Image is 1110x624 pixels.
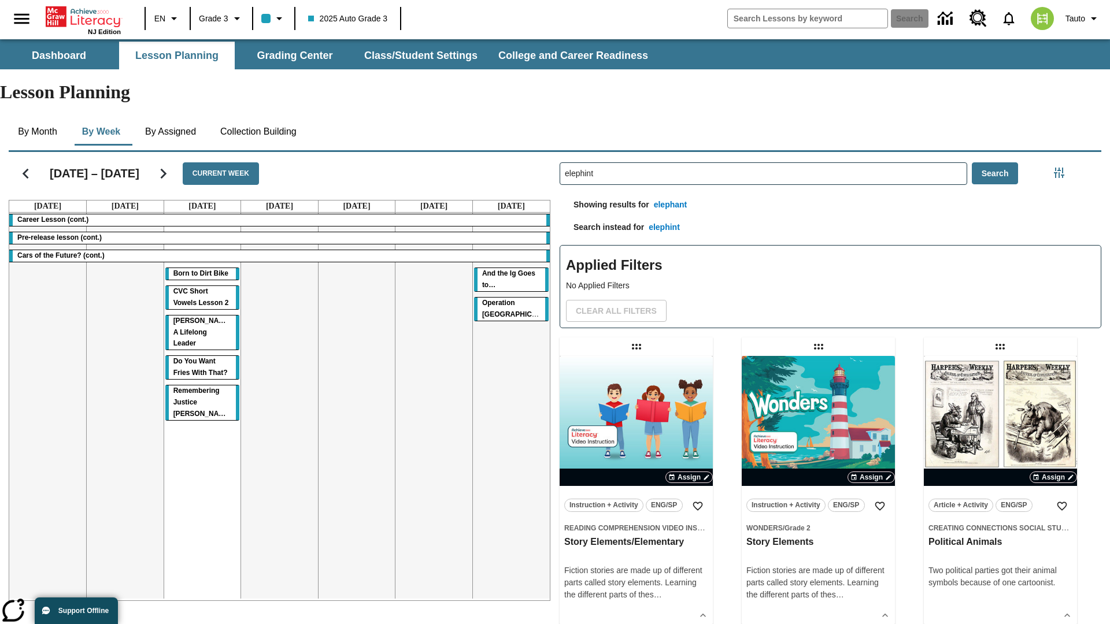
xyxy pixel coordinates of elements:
span: Article + Activity [934,499,988,511]
button: Add to Favorites [869,496,890,517]
span: NJ Edition [88,28,121,35]
button: College and Career Readiness [489,42,657,69]
button: Dashboard [1,42,117,69]
p: No Applied Filters [566,280,1095,292]
h2: [DATE] – [DATE] [50,166,139,180]
span: / [783,524,785,532]
div: Pre-release lesson (cont.) [9,232,550,244]
span: Operation London Bridge [482,299,556,318]
span: ENG/SP [833,499,859,511]
a: September 9, 2025 [109,200,141,212]
button: Class color is light blue. Change class color [257,8,291,29]
button: Add to Favorites [1052,496,1072,517]
span: Assign [1042,472,1065,482]
div: Home [46,4,121,35]
span: And the Ig Goes to… [482,269,535,289]
a: September 12, 2025 [341,200,372,212]
a: Resource Center, Will open in new tab [963,3,994,34]
a: September 13, 2025 [418,200,450,212]
button: Assign Choose Dates [665,471,713,483]
div: Operation London Bridge [474,298,549,321]
span: Instruction + Activity [569,499,638,511]
button: Class/Student Settings [355,42,487,69]
span: Support Offline [58,607,109,615]
span: Pre-release lesson (cont.) [17,233,102,242]
span: 2025 Auto Grade 3 [308,13,388,25]
span: ENG/SP [1001,499,1027,511]
a: Notifications [994,3,1024,34]
button: Instruction + Activity [746,499,826,512]
button: elephant [649,194,692,216]
button: Select a new avatar [1024,3,1061,34]
span: Grade 3 [199,13,228,25]
button: ENG/SP [828,499,865,512]
span: Cars of the Future? (cont.) [17,251,105,259]
h3: Political Animals [928,536,1072,548]
button: By Week [72,118,130,146]
span: Assign [860,472,883,482]
a: September 8, 2025 [32,200,64,212]
div: Applied Filters [560,245,1101,328]
div: Born to Dirt Bike [165,268,240,280]
div: Fiction stories are made up of different parts called story elements. Learning the different part... [746,564,890,601]
span: s [650,590,654,599]
button: By Assigned [136,118,205,146]
a: Data Center [931,3,963,35]
span: Grade 2 [785,524,811,532]
a: September 11, 2025 [264,200,295,212]
input: search field [728,9,887,28]
span: ENG/SP [651,499,677,511]
img: avatar image [1031,7,1054,30]
span: Career Lesson (cont.) [17,216,88,224]
button: Support Offline [35,597,118,624]
div: Fiction stories are made up of different parts called story elements. Learning the different part... [564,564,708,601]
div: CVC Short Vowels Lesson 2 [165,286,240,309]
div: Draggable lesson: Story Elements/Elementary [627,337,646,356]
span: Tauto [1065,13,1085,25]
div: Two political parties got their animal symbols because of one cartoonist. [928,564,1072,589]
button: Grading Center [237,42,353,69]
span: Topic: Reading Comprehension Video Instruction/null [564,522,708,534]
button: Add to Favorites [687,496,708,517]
h2: Applied Filters [566,251,1095,280]
div: And the Ig Goes to… [474,268,549,291]
button: Show Details [694,607,712,624]
button: Assign Choose Dates [1030,471,1077,483]
button: elephint [644,217,684,238]
div: Do You Want Fries With That? [165,356,240,379]
button: Search [972,162,1019,185]
button: Lesson Planning [119,42,235,69]
p: Search instead for [560,221,644,239]
span: Reading Comprehension Video Instruction [564,524,733,532]
h3: Story Elements [746,536,890,548]
a: September 10, 2025 [186,200,218,212]
div: Cars of the Future? (cont.) [9,250,550,262]
button: Open side menu [5,2,39,36]
button: Collection Building [211,118,306,146]
button: Filters Side menu [1048,161,1071,184]
span: Dianne Feinstein: A Lifelong Leader [173,317,234,348]
button: ENG/SP [646,499,683,512]
button: By Month [9,118,66,146]
input: Search Lessons By Keyword [560,163,967,184]
div: Draggable lesson: Political Animals [991,337,1009,356]
button: Assign Choose Dates [848,471,895,483]
button: Next [149,159,178,188]
a: September 14, 2025 [495,200,527,212]
span: Topic: Creating Connections Social Studies/US History I [928,522,1072,534]
span: Born to Dirt Bike [173,269,228,277]
span: Wonders [746,524,783,532]
button: Show Details [876,607,894,624]
span: Topic: Wonders/Grade 2 [746,522,890,534]
span: CVC Short Vowels Lesson 2 [173,287,229,307]
button: Previous [11,159,40,188]
button: Article + Activity [928,499,993,512]
span: Do You Want Fries With That? [173,357,228,377]
button: Show Details [1059,607,1076,624]
p: Showing results for [560,199,649,217]
button: Grade: Grade 3, Select a grade [194,8,249,29]
button: ENG/SP [996,499,1033,512]
span: s [832,590,836,599]
div: Dianne Feinstein: A Lifelong Leader [165,315,240,350]
span: Remembering Justice O'Connor [173,387,232,418]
